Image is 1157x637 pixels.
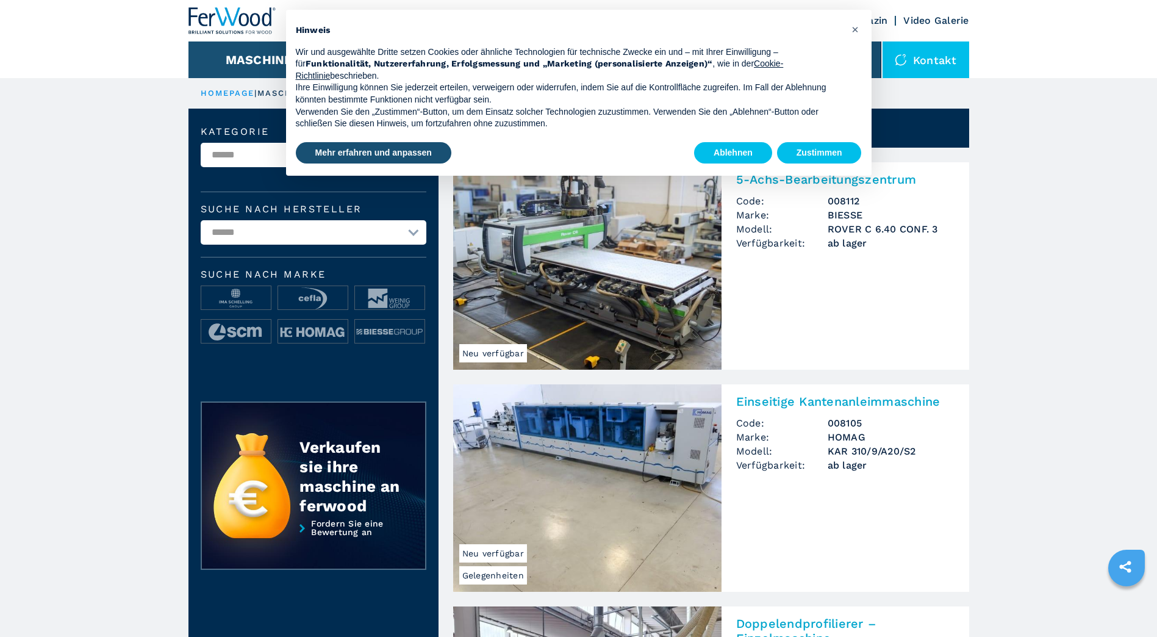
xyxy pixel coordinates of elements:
span: × [851,22,859,37]
span: Code: [736,416,828,430]
div: Kontakt [883,41,969,78]
p: Ihre Einwilligung können Sie jederzeit erteilen, verweigern oder widerrufen, indem Sie auf die Ko... [296,82,842,106]
img: image [355,320,424,344]
span: Code: [736,194,828,208]
label: Suche nach Hersteller [201,204,426,214]
img: Ferwood [188,7,276,34]
img: image [278,286,348,311]
img: image [278,320,348,344]
h3: KAR 310/9/A20/S2 [828,444,955,458]
h3: BIESSE [828,208,955,222]
a: HOMEPAGE [201,88,255,98]
span: Verfügbarkeit: [736,458,828,472]
img: image [201,286,271,311]
h2: Hinweis [296,24,842,37]
span: Modell: [736,444,828,458]
a: Einseitige Kantenanleimmaschine HOMAG KAR 310/9/A20/S2GelegenheitenNeu verfügbarEinseitige Kanten... [453,384,969,592]
span: Neu verfügbar [459,344,527,362]
a: Fordern Sie eine Bewertung an [201,519,426,570]
span: Modell: [736,222,828,236]
button: Zustimmen [777,142,862,164]
h3: ROVER C 6.40 CONF. 3 [828,222,955,236]
p: maschinen [257,88,317,99]
button: Ablehnen [694,142,772,164]
span: Neu verfügbar [459,544,527,563]
span: Verfügbarkeit: [736,236,828,250]
a: Cookie-Richtlinie [296,59,784,81]
button: Maschinen [226,52,302,67]
img: image [355,286,424,311]
button: Schließen Sie diesen Hinweis [846,20,865,39]
h3: 008105 [828,416,955,430]
span: Marke: [736,208,828,222]
span: ab lager [828,236,955,250]
h2: Einseitige Kantenanleimmaschine [736,394,955,409]
a: Video Galerie [903,15,969,26]
h3: HOMAG [828,430,955,444]
label: Kategorie [201,127,426,137]
strong: Funktionalität, Nutzererfahrung, Erfolgsmessung und „Marketing (personalisierte Anzeigen)“ [306,59,713,68]
img: Einseitige Kantenanleimmaschine HOMAG KAR 310/9/A20/S2 [453,384,722,592]
img: Kontakt [895,54,907,66]
button: Mehr erfahren und anpassen [296,142,451,164]
img: image [201,320,271,344]
a: sharethis [1110,552,1141,582]
img: 5-Achs-Bearbeitungszentrum BIESSE ROVER C 6.40 CONF. 3 [453,162,722,370]
span: Marke: [736,430,828,444]
span: Gelegenheiten [459,566,527,585]
div: Verkaufen sie ihre maschine an ferwood [299,437,401,516]
span: ab lager [828,458,955,472]
span: Suche nach Marke [201,270,426,279]
h3: 008112 [828,194,955,208]
p: Wir und ausgewählte Dritte setzen Cookies oder ähnliche Technologien für technische Zwecke ein un... [296,46,842,82]
span: | [254,88,257,98]
p: Verwenden Sie den „Zustimmen“-Button, um dem Einsatz solcher Technologien zuzustimmen. Verwenden ... [296,106,842,130]
a: 5-Achs-Bearbeitungszentrum BIESSE ROVER C 6.40 CONF. 3Neu verfügbar5-Achs-BearbeitungszentrumCode... [453,162,969,370]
